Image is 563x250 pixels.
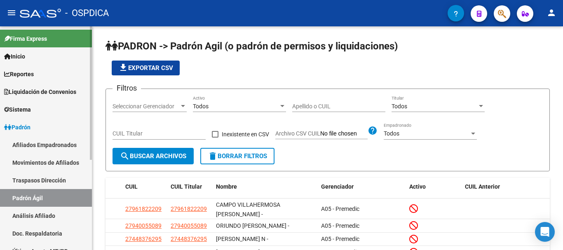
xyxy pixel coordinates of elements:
span: Inicio [4,52,25,61]
span: A05 - Premedic [321,222,359,229]
span: Activo [409,183,426,190]
datatable-header-cell: Gerenciador [318,178,406,196]
span: Todos [392,103,407,110]
span: Inexistente en CSV [222,129,269,139]
datatable-header-cell: CUIL Anterior [462,178,550,196]
mat-icon: menu [7,8,16,18]
span: ORIUNDO [PERSON_NAME] - [216,222,289,229]
span: 27961822209 [171,206,207,212]
button: Buscar Archivos [113,148,194,164]
span: Gerenciador [321,183,354,190]
span: Exportar CSV [118,64,173,72]
span: 27448376295 [125,236,162,242]
span: 27940055089 [171,222,207,229]
datatable-header-cell: CUIL Titular [167,178,213,196]
mat-icon: delete [208,151,218,161]
input: Archivo CSV CUIL [320,130,368,138]
span: A05 - Premedic [321,236,359,242]
span: Padrón [4,123,30,132]
span: A05 - Premedic [321,206,359,212]
span: Buscar Archivos [120,152,186,160]
span: - OSPDICA [65,4,109,22]
datatable-header-cell: Nombre [213,178,318,196]
span: Nombre [216,183,237,190]
mat-icon: person [547,8,556,18]
div: Open Intercom Messenger [535,222,555,242]
span: 27940055089 [125,222,162,229]
span: Sistema [4,105,31,114]
span: CAMPO VILLAHERMOSA [PERSON_NAME] - [216,201,280,217]
span: Reportes [4,70,34,79]
span: Todos [384,130,399,137]
h3: Filtros [113,82,141,94]
button: Borrar Filtros [200,148,274,164]
mat-icon: file_download [118,63,128,72]
span: CUIL Anterior [465,183,500,190]
datatable-header-cell: CUIL [122,178,167,196]
span: [PERSON_NAME] N - [216,236,268,242]
span: Borrar Filtros [208,152,267,160]
span: Firma Express [4,34,47,43]
span: Seleccionar Gerenciador [113,103,179,110]
span: CUIL [125,183,138,190]
button: Exportar CSV [112,61,180,75]
span: Todos [193,103,209,110]
mat-icon: search [120,151,130,161]
span: Liquidación de Convenios [4,87,76,96]
span: Archivo CSV CUIL [275,130,320,137]
span: 27961822209 [125,206,162,212]
datatable-header-cell: Activo [406,178,462,196]
mat-icon: help [368,126,378,136]
span: CUIL Titular [171,183,202,190]
span: PADRON -> Padrón Agil (o padrón de permisos y liquidaciones) [106,40,398,52]
span: 27448376295 [171,236,207,242]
